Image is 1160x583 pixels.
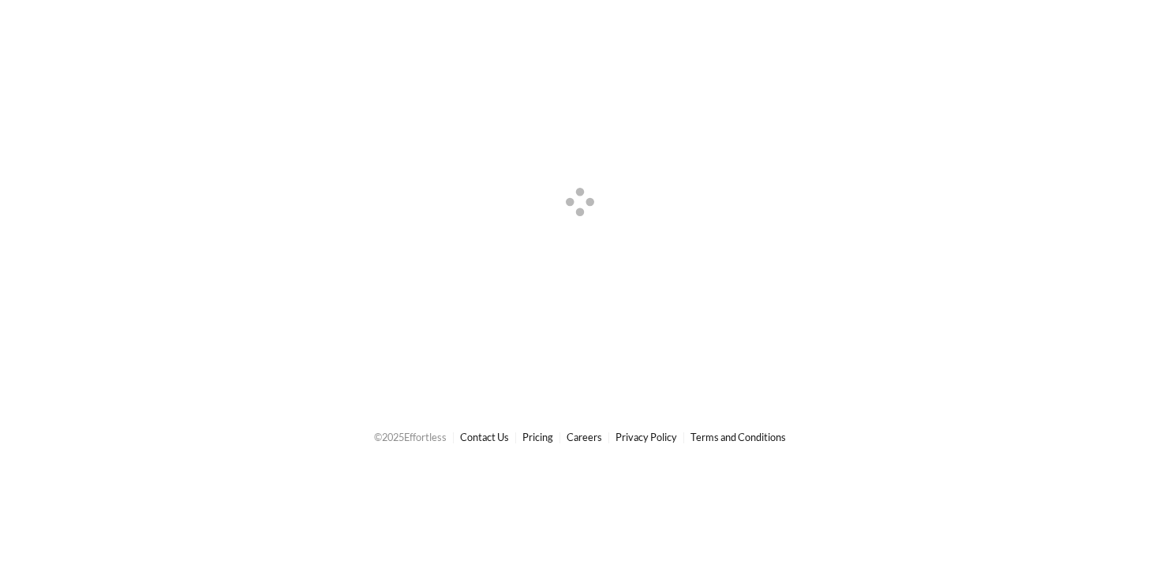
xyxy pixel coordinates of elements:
[460,431,509,443] a: Contact Us
[690,431,786,443] a: Terms and Conditions
[374,431,447,443] span: © 2025 Effortless
[616,431,677,443] a: Privacy Policy
[522,431,553,443] a: Pricing
[567,431,602,443] a: Careers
